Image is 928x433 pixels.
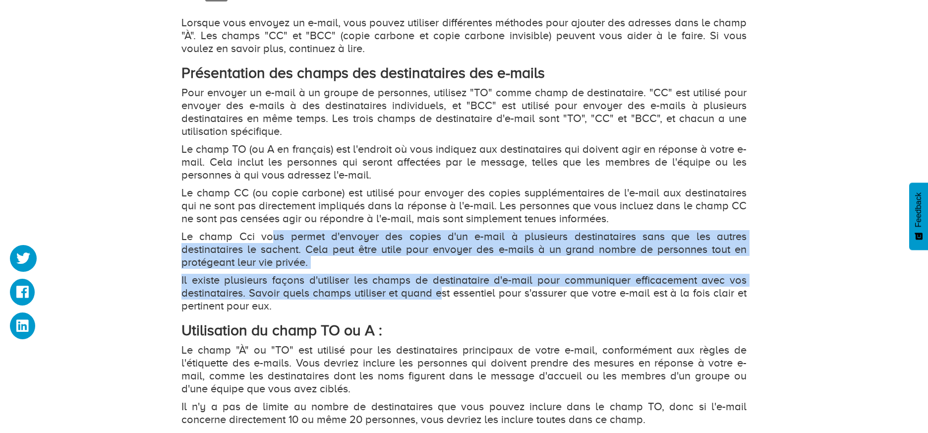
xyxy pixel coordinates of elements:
p: Il existe plusieurs façons d'utiliser les champs de destinataire d'e-mail pour communiquer effica... [181,274,747,312]
strong: Présentation des champs des destinataires des e-mails [181,64,545,81]
p: Le champ CC (ou copie carbone) est utilisé pour envoyer des copies supplémentaires de l'e-mail au... [181,186,747,225]
p: Le champ "À" ou "TO" est utilisé pour les destinataires principaux de votre e-mail, conformément ... [181,344,747,395]
p: Le champ TO (ou A en français) est l'endroit où vous indiquez aux destinataires qui doivent agir ... [181,143,747,182]
span: Feedback [914,192,923,227]
p: Le champ Cci vous permet d'envoyer des copies d'un e-mail à plusieurs destinataires sans que les ... [181,230,747,269]
button: Feedback - Afficher l’enquête [909,183,928,250]
p: Lorsque vous envoyez un e-mail, vous pouvez utiliser différentes méthodes pour ajouter des adress... [181,16,747,55]
strong: Utilisation du champ TO ou A : [181,322,382,339]
p: Il n'y a pas de limite au nombre de destinataires que vous pouvez inclure dans le champ TO, donc ... [181,400,747,426]
p: Pour envoyer un e-mail à un groupe de personnes, utilisez "TO" comme champ de destinataire. "CC" ... [181,86,747,138]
